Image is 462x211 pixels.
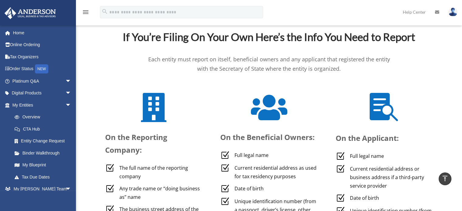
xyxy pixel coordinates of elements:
span: Z [336,165,345,174]
span: Z [336,194,345,203]
p: The full name of the reporting company [119,164,202,181]
p: Full legal name [350,152,433,160]
a: Digital Productsarrow_drop_down [4,87,80,99]
span: Z [220,151,230,160]
i: vertical_align_top [441,175,449,182]
span: Z [105,184,115,193]
a: Overview [9,111,80,123]
span: Z [220,184,230,193]
span: Z [105,164,115,173]
a: Platinum Q&Aarrow_drop_down [4,75,80,87]
p: Each entity must report on itself, beneficial owners and any applicant that registered the entity... [148,55,391,74]
a: vertical_align_top [439,172,451,185]
p: Current residential address as used for tax residency purposes [234,164,317,181]
a: Tax Organizers [4,51,80,63]
span: arrow_drop_down [65,183,77,196]
i: menu [82,9,89,16]
a: Online Ordering [4,39,80,51]
span: Z [220,197,230,206]
p: Current residential address or business address if a third-party service provider [350,165,433,190]
a: Binder Walkthrough [9,147,80,159]
p: Date of birth [350,194,433,202]
p: On the Applicant: [336,132,433,145]
p: Full legal name [234,151,317,159]
span: arrow_drop_down [65,75,77,87]
i: search [101,8,108,15]
span:  [251,93,287,122]
span:  [370,93,399,122]
a: CTA Hub [9,123,77,135]
img: Anderson Advisors Platinum Portal [3,7,58,19]
a: Home [4,27,80,39]
p: On the Beneficial Owners: [220,131,317,144]
h2: If You’re Filing On Your Own Here’s the Info You Need to Report [105,31,433,46]
img: User Pic [448,8,457,16]
span: Z [220,164,230,173]
p: On the Reporting Company: [105,131,202,156]
div: NEW [35,64,48,73]
p: Date of birth [234,184,317,193]
a: My Entitiesarrow_drop_down [4,99,80,111]
a: menu [82,11,89,16]
span: arrow_drop_down [65,87,77,100]
a: Order StatusNEW [4,63,80,75]
a: Entity Change Request [9,135,80,147]
span: Z [336,152,345,161]
span: arrow_drop_down [65,99,77,111]
a: My [PERSON_NAME] Teamarrow_drop_down [4,183,80,195]
span:  [141,93,166,122]
p: Any trade name or ‘‘doing business as’’ name [119,184,202,201]
a: Tax Due Dates [9,171,80,183]
a: My Blueprint [9,159,80,171]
